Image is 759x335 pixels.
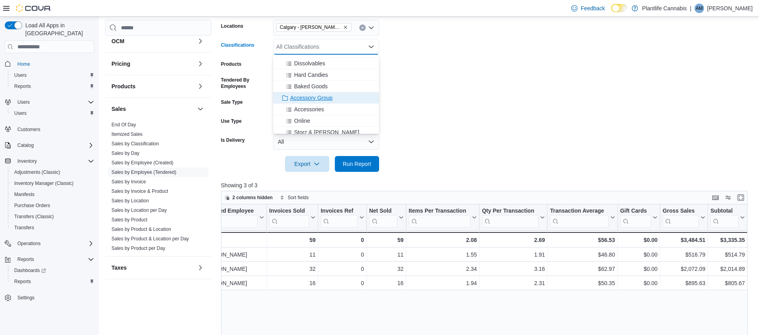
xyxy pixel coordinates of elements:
button: Gift Cards [620,207,657,228]
button: Baked Goods [273,81,379,92]
span: Dashboards [11,266,94,275]
button: All [273,134,379,150]
span: Manifests [11,190,94,199]
a: Purchase Orders [11,201,53,210]
label: Classifications [221,42,255,48]
a: Sales by Product & Location [111,227,171,232]
span: Inventory Manager (Classic) [14,180,74,187]
input: Dark Mode [611,4,628,12]
button: Manifests [8,189,97,200]
button: Sales [111,105,194,113]
span: Load All Apps in [GEOGRAPHIC_DATA] [22,21,94,37]
h3: Pricing [111,60,130,68]
a: Transfers (Classic) [11,212,57,221]
a: Manifests [11,190,38,199]
button: Operations [14,239,44,248]
div: Gift Cards [620,207,651,215]
div: 2.31 [482,278,545,288]
div: $46.80 [550,250,615,259]
a: Sales by Location [111,198,149,204]
button: Clear input [359,25,366,31]
p: Plantlife Cannabis [642,4,687,13]
button: Reports [2,254,97,265]
button: Hard Candies [273,69,379,81]
span: Reports [14,278,31,285]
span: Users [14,110,26,116]
div: $2,014.89 [710,264,745,274]
a: Inventory Manager (Classic) [11,179,77,188]
span: Transfers [11,223,94,232]
button: Transaction Average [550,207,615,228]
a: Sales by Classification [111,141,159,147]
div: 2.08 [408,235,477,245]
h3: Taxes [111,264,127,272]
div: $62.97 [550,264,615,274]
button: Reports [8,81,97,92]
span: Reports [14,83,31,89]
span: Transfers [14,225,34,231]
span: Catalog [17,142,34,148]
span: Sales by Product [111,217,147,223]
button: Tendered Employee [202,207,264,228]
span: Reports [11,277,94,286]
a: Settings [14,293,38,303]
div: $56.53 [550,235,615,245]
div: Items Per Transaction [408,207,470,228]
div: 16 [269,278,315,288]
span: Feedback [581,4,605,12]
a: Dashboards [11,266,49,275]
button: Items Per Transaction [408,207,477,228]
button: Keyboard shortcuts [711,193,720,202]
a: Reports [11,82,34,91]
div: 32 [369,264,404,274]
div: Abbie Mckie [695,4,704,13]
div: Subtotal [710,207,738,228]
div: $805.67 [710,278,745,288]
div: $2,072.09 [663,264,705,274]
div: Gross Sales [663,207,699,215]
button: Catalog [2,140,97,151]
div: 59 [369,235,403,245]
p: | [690,4,691,13]
a: Adjustments (Classic) [11,167,63,177]
span: Dashboards [14,267,46,274]
button: Transfers (Classic) [8,211,97,222]
a: Sales by Product & Location per Day [111,236,189,242]
button: Storz & [PERSON_NAME] [273,127,379,138]
button: Pricing [111,60,194,68]
span: Export [290,156,325,172]
span: 2 columns hidden [232,194,273,201]
span: Transfers (Classic) [14,213,54,220]
button: Reports [14,255,37,264]
button: Inventory Manager (Classic) [8,178,97,189]
span: Users [14,97,94,107]
div: Invoices Sold [269,207,309,215]
button: Users [2,97,97,108]
h3: Products [111,82,136,90]
a: Sales by Invoice & Product [111,188,168,194]
span: Accessory Group [290,94,332,102]
a: Dashboards [8,265,97,276]
span: Calgary - [PERSON_NAME] Regional [280,23,342,31]
label: Locations [221,23,244,29]
div: Gift Card Sales [620,207,651,228]
div: $514.79 [710,250,745,259]
span: Inventory Manager (Classic) [11,179,94,188]
span: AM [696,4,703,13]
div: 1.91 [482,250,545,259]
button: Transfers [8,222,97,233]
span: Customers [14,124,94,134]
button: Net Sold [369,207,403,228]
p: [PERSON_NAME] [707,4,753,13]
span: Baked Goods [294,82,328,90]
div: [PERSON_NAME] [202,250,264,259]
div: 59 [269,235,315,245]
span: Reports [17,256,34,263]
button: Run Report [335,156,379,172]
a: Sales by Location per Day [111,207,167,213]
button: Products [111,82,194,90]
button: OCM [111,37,194,45]
button: 2 columns hidden [221,193,276,202]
